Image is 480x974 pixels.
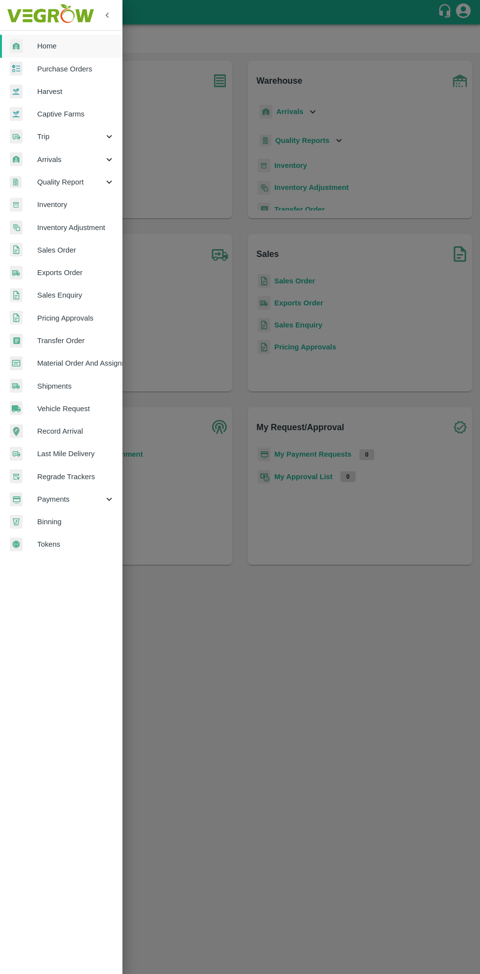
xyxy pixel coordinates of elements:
img: shipments [10,379,23,393]
span: Purchase Orders [37,64,115,74]
img: whInventory [10,198,23,212]
img: sales [10,243,23,257]
img: whArrival [10,39,23,53]
span: Sales Order [37,245,115,255]
span: Quality Report [37,177,104,187]
span: Record Arrival [37,426,115,437]
img: harvest [10,107,23,121]
span: Inventory Adjustment [37,222,115,233]
img: shipments [10,266,23,280]
span: Inventory [37,199,115,210]
span: Arrivals [37,154,104,165]
img: inventory [10,220,23,234]
img: sales [10,311,23,325]
img: delivery [10,130,23,144]
span: Exports Order [37,267,115,278]
img: whTracker [10,469,23,484]
span: Material Order And Assignment [37,358,115,369]
span: Pricing Approvals [37,313,115,324]
img: delivery [10,447,23,461]
img: whArrival [10,152,23,166]
span: Shipments [37,381,115,392]
img: bin [10,515,23,529]
span: Binning [37,516,115,527]
span: Home [37,41,115,51]
span: Payments [37,494,104,505]
span: Trip [37,131,104,142]
img: centralMaterial [10,356,23,371]
img: tokens [10,537,23,552]
img: sales [10,288,23,302]
span: Last Mile Delivery [37,448,115,459]
span: Sales Enquiry [37,290,115,301]
img: recordArrival [10,424,23,438]
img: whTransfer [10,334,23,348]
span: Vehicle Request [37,403,115,414]
span: Regrade Trackers [37,471,115,482]
img: harvest [10,84,23,99]
span: Transfer Order [37,335,115,346]
span: Tokens [37,539,115,550]
img: payment [10,492,23,507]
img: reciept [10,62,23,76]
img: vehicle [10,401,23,416]
span: Captive Farms [37,109,115,119]
span: Harvest [37,86,115,97]
img: qualityReport [10,176,22,188]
